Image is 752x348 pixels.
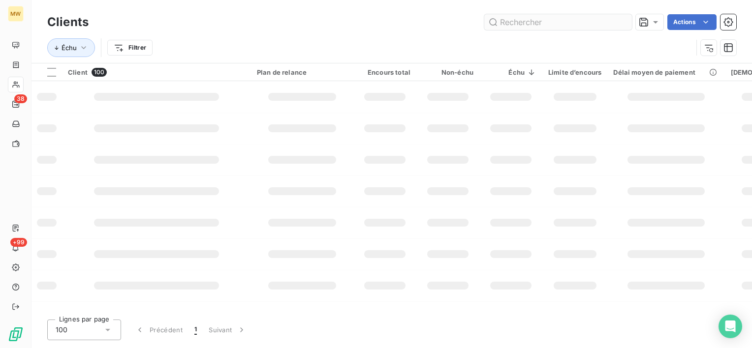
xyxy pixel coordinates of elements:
img: Logo LeanPay [8,326,24,342]
div: Échu [485,68,536,76]
span: Échu [62,44,77,52]
div: Open Intercom Messenger [719,315,742,338]
button: Filtrer [107,40,153,56]
div: Encours total [359,68,410,76]
input: Rechercher [484,14,632,30]
button: Échu [47,38,95,57]
div: Limite d’encours [548,68,601,76]
span: Client [68,68,88,76]
span: 100 [92,68,107,77]
div: MW [8,6,24,22]
span: 100 [56,325,67,335]
button: Actions [667,14,717,30]
div: Plan de relance [257,68,347,76]
div: Non-échu [422,68,473,76]
button: Suivant [203,319,252,340]
h3: Clients [47,13,89,31]
button: Précédent [129,319,188,340]
button: 1 [188,319,203,340]
span: +99 [10,238,27,247]
span: 38 [14,94,27,103]
span: 1 [194,325,197,335]
div: Délai moyen de paiement [613,68,719,76]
